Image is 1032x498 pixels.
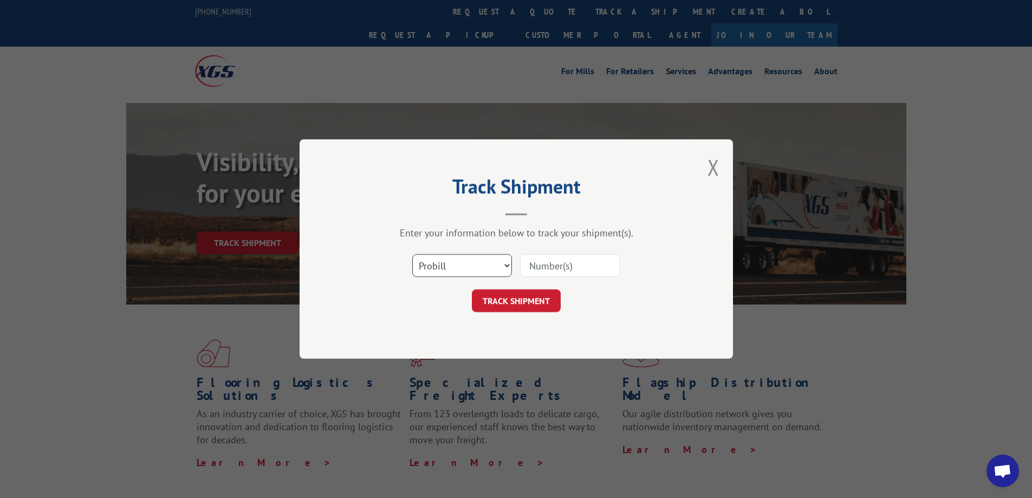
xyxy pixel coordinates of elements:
[708,153,719,182] button: Close modal
[354,227,679,239] div: Enter your information below to track your shipment(s).
[472,289,561,312] button: TRACK SHIPMENT
[520,254,620,277] input: Number(s)
[986,455,1019,487] div: Open chat
[354,179,679,199] h2: Track Shipment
